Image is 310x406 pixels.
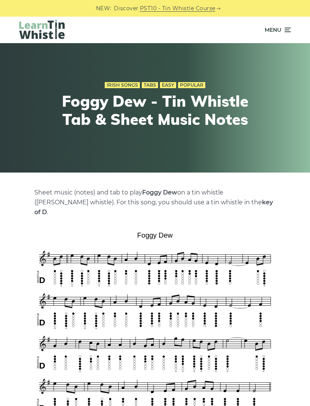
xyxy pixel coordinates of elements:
p: Sheet music (notes) and tab to play on a tin whistle ([PERSON_NAME] whistle). For this song, you ... [34,188,276,217]
a: Irish Songs [105,82,140,88]
strong: Foggy Dew [142,189,177,196]
img: LearnTinWhistle.com [19,20,65,39]
h1: Foggy Dew - Tin Whistle Tab & Sheet Music Notes [53,92,257,128]
a: Popular [178,82,205,88]
a: Easy [160,82,176,88]
span: Menu [265,20,281,39]
a: Tabs [142,82,158,88]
